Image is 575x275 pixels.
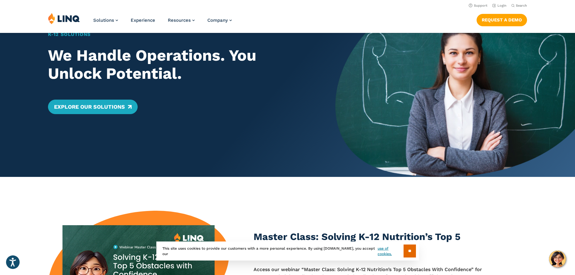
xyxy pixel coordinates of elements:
[207,18,232,23] a: Company
[549,251,566,267] button: Hello, have a question? Let’s chat.
[131,18,155,23] a: Experience
[378,246,403,257] a: use of cookies.
[48,46,312,83] h2: We Handle Operations. You Unlock Potential.
[48,100,138,114] a: Explore Our Solutions
[492,4,506,8] a: Login
[48,31,312,38] h1: K‑12 Solutions
[469,4,487,8] a: Support
[207,18,228,23] span: Company
[93,18,118,23] a: Solutions
[477,14,527,26] a: Request a Demo
[516,4,527,8] span: Search
[511,3,527,8] button: Open Search Bar
[48,13,80,24] img: LINQ | K‑12 Software
[168,18,191,23] span: Resources
[254,230,486,257] h3: Master Class: Solving K-12 Nutrition’s Top 5 Obstacles With Confidence
[156,241,419,261] div: This site uses cookies to provide our customers with a more personal experience. By using [DOMAIN...
[168,18,195,23] a: Resources
[477,13,527,26] nav: Button Navigation
[93,18,114,23] span: Solutions
[93,13,232,33] nav: Primary Navigation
